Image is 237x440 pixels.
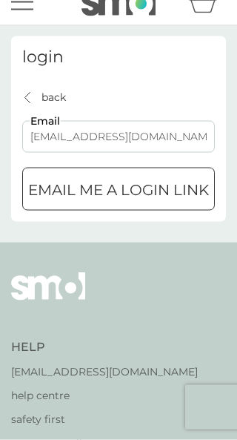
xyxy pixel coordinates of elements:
img: smol [11,272,85,323]
a: help centre [11,387,198,404]
a: safety first [11,411,198,427]
p: back [41,89,66,105]
h3: login [22,47,215,67]
a: [EMAIL_ADDRESS][DOMAIN_NAME] [11,364,198,380]
button: Email me a login link [22,168,215,211]
p: Email me a login link [28,178,209,202]
h4: Help [11,339,198,355]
